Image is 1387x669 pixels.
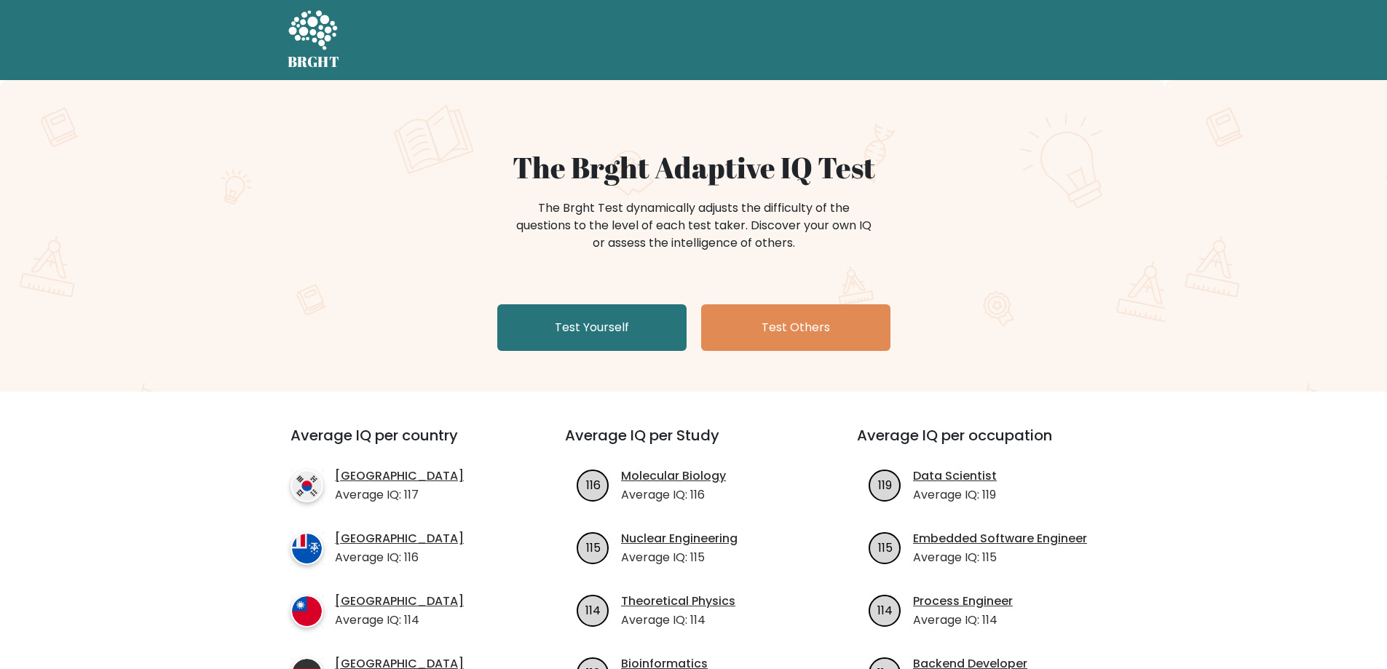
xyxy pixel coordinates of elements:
text: 115 [586,539,601,555]
text: 114 [877,601,893,618]
p: Average IQ: 115 [621,549,738,566]
a: Test Others [701,304,890,351]
img: country [291,595,323,628]
h3: Average IQ per Study [565,427,822,462]
text: 115 [878,539,893,555]
a: Theoretical Physics [621,593,735,610]
a: [GEOGRAPHIC_DATA] [335,530,464,547]
a: Data Scientist [913,467,997,485]
p: Average IQ: 114 [335,611,464,629]
text: 116 [586,476,601,493]
p: Average IQ: 114 [913,611,1013,629]
p: Average IQ: 114 [621,611,735,629]
p: Average IQ: 119 [913,486,997,504]
a: [GEOGRAPHIC_DATA] [335,467,464,485]
h5: BRGHT [288,53,340,71]
a: [GEOGRAPHIC_DATA] [335,593,464,610]
h3: Average IQ per country [291,427,513,462]
a: Nuclear Engineering [621,530,738,547]
img: country [291,532,323,565]
text: 119 [878,476,892,493]
a: BRGHT [288,6,340,74]
div: The Brght Test dynamically adjusts the difficulty of the questions to the level of each test take... [512,199,876,252]
p: Average IQ: 116 [621,486,726,504]
a: Test Yourself [497,304,687,351]
a: Molecular Biology [621,467,726,485]
p: Average IQ: 117 [335,486,464,504]
text: 114 [585,601,601,618]
a: Embedded Software Engineer [913,530,1087,547]
h3: Average IQ per occupation [857,427,1114,462]
p: Average IQ: 115 [913,549,1087,566]
p: Average IQ: 116 [335,549,464,566]
a: Process Engineer [913,593,1013,610]
h1: The Brght Adaptive IQ Test [339,150,1049,185]
img: country [291,470,323,502]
